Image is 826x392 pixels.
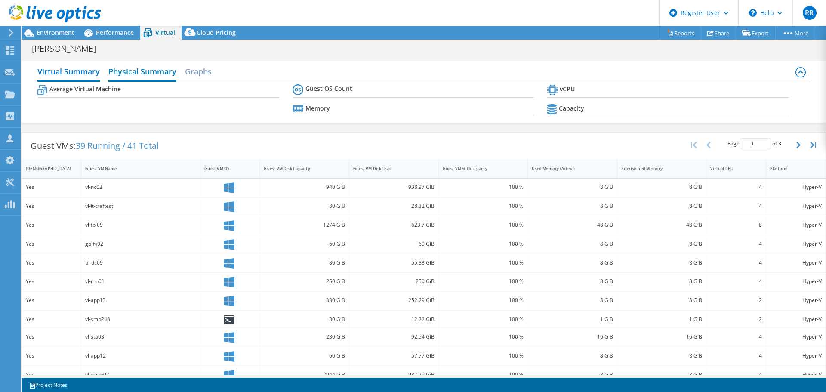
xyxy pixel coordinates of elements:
div: 8 GiB [532,370,613,380]
div: Yes [26,370,77,380]
a: Reports [660,26,701,40]
div: 8 GiB [621,351,703,361]
h2: Graphs [185,63,212,80]
span: Virtual [155,28,175,37]
a: Project Notes [23,380,74,390]
div: 940 GiB [264,182,345,192]
div: Yes [26,332,77,342]
div: 60 GiB [353,239,435,249]
div: 8 GiB [621,258,703,268]
div: Hyper-V [770,296,822,305]
div: 8 GiB [532,351,613,361]
a: Share [701,26,736,40]
a: Export [736,26,776,40]
span: RR [803,6,817,20]
div: 8 GiB [532,296,613,305]
div: Hyper-V [770,351,822,361]
div: 30 GiB [264,315,345,324]
b: vCPU [560,85,575,93]
div: Hyper-V [770,332,822,342]
div: 250 GiB [353,277,435,286]
div: 8 GiB [621,277,703,286]
div: vl-app12 [85,351,196,361]
div: Yes [26,220,77,230]
div: 100 % [443,277,524,286]
div: Hyper-V [770,239,822,249]
div: Virtual CPU [710,166,751,171]
b: Memory [305,104,330,113]
div: Hyper-V [770,277,822,286]
div: 48 GiB [621,220,703,230]
div: 8 GiB [532,182,613,192]
div: Guest VMs: [22,133,167,159]
div: Yes [26,351,77,361]
div: 60 GiB [264,239,345,249]
div: 92.54 GiB [353,332,435,342]
div: 80 GiB [264,258,345,268]
div: 8 GiB [621,182,703,192]
div: vl-sccm07 [85,370,196,380]
div: Yes [26,258,77,268]
div: 8 GiB [621,201,703,211]
div: 8 GiB [621,370,703,380]
div: 250 GiB [264,277,345,286]
div: 16 GiB [532,332,613,342]
div: 8 GiB [532,258,613,268]
div: 100 % [443,258,524,268]
div: Hyper-V [770,201,822,211]
div: Yes [26,315,77,324]
div: 8 GiB [532,277,613,286]
b: Guest OS Count [305,84,352,93]
div: 4 [710,258,761,268]
div: 57.77 GiB [353,351,435,361]
span: Environment [37,28,74,37]
div: Yes [26,182,77,192]
div: vl-app13 [85,296,196,305]
div: Used Memory (Active) [532,166,603,171]
div: 2 [710,296,761,305]
div: 16 GiB [621,332,703,342]
a: More [775,26,815,40]
div: 8 [710,220,761,230]
div: [DEMOGRAPHIC_DATA] [26,166,67,171]
div: Hyper-V [770,315,822,324]
div: 1274 GiB [264,220,345,230]
div: vl-smb248 [85,315,196,324]
div: 100 % [443,239,524,249]
div: Platform [770,166,811,171]
div: Guest VM % Occupancy [443,166,514,171]
div: 623.7 GiB [353,220,435,230]
h2: Physical Summary [108,63,176,82]
div: 80 GiB [264,201,345,211]
div: vl-sta03 [85,332,196,342]
div: vl-it-traftest [85,201,196,211]
div: 60 GiB [264,351,345,361]
div: 2044 GiB [264,370,345,380]
div: vl-mb01 [85,277,196,286]
div: 12.22 GiB [353,315,435,324]
div: 4 [710,332,761,342]
div: 330 GiB [264,296,345,305]
div: 1987.29 GiB [353,370,435,380]
div: 938.97 GiB [353,182,435,192]
div: 100 % [443,220,524,230]
span: Page of [727,138,781,149]
div: 252.29 GiB [353,296,435,305]
div: 55.88 GiB [353,258,435,268]
h1: [PERSON_NAME] [28,44,109,53]
div: 2 [710,315,761,324]
div: 8 GiB [532,239,613,249]
div: 4 [710,351,761,361]
h2: Virtual Summary [37,63,100,82]
div: Guest VM Disk Used [353,166,424,171]
div: 100 % [443,370,524,380]
div: Guest VM OS [204,166,245,171]
b: Average Virtual Machine [49,85,121,93]
div: 230 GiB [264,332,345,342]
span: 3 [778,140,781,147]
div: 4 [710,201,761,211]
svg: \n [749,9,757,17]
div: gb-fv02 [85,239,196,249]
div: Hyper-V [770,182,822,192]
div: 4 [710,370,761,380]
